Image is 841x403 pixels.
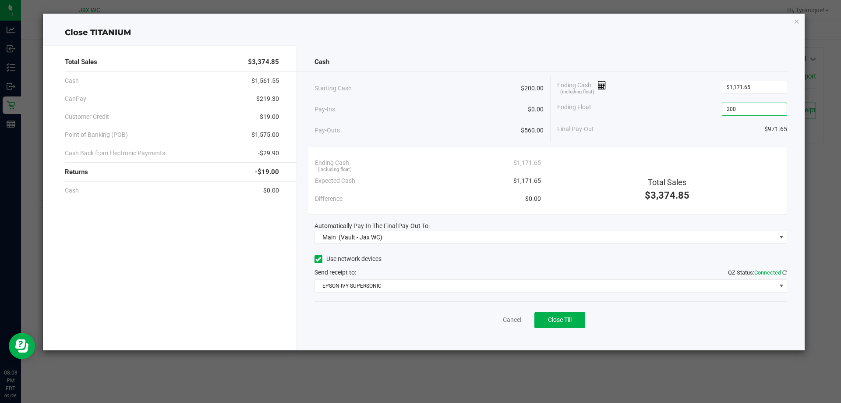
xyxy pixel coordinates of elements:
[728,269,787,276] span: QZ Status:
[314,222,430,229] span: Automatically Pay-In The Final Pay-Out To:
[754,269,781,276] span: Connected
[251,130,279,139] span: $1,575.00
[65,94,86,103] span: CanPay
[528,105,544,114] span: $0.00
[258,149,279,158] span: -$29.90
[557,103,591,116] span: Ending Float
[339,234,382,241] span: (Vault - Jax WC)
[648,178,686,187] span: Total Sales
[534,312,585,328] button: Close Till
[322,234,336,241] span: Main
[65,130,128,139] span: Point of Banking (POB)
[65,112,109,121] span: Customer Credit
[314,57,329,67] span: Cash
[513,158,541,168] span: $1,171.65
[645,190,689,201] span: $3,374.85
[548,316,572,323] span: Close Till
[513,176,541,185] span: $1,171.65
[314,254,382,264] label: Use network devices
[248,57,279,67] span: $3,374.85
[251,76,279,86] span: $1,561.55
[256,94,279,103] span: $219.30
[65,149,165,158] span: Cash Back from Electronic Payments
[314,126,340,135] span: Pay-Outs
[764,125,787,134] span: $971.65
[315,176,355,185] span: Expected Cash
[557,81,606,94] span: Ending Cash
[560,89,594,96] span: (including float)
[65,57,97,67] span: Total Sales
[65,186,79,195] span: Cash
[43,27,805,39] div: Close TITANIUM
[525,194,541,203] span: $0.00
[65,76,79,86] span: Cash
[314,84,352,93] span: Starting Cash
[557,125,594,134] span: Final Pay-Out
[9,333,35,359] iframe: Resource center
[260,112,279,121] span: $19.00
[315,280,776,292] span: EPSON-IVY-SUPERSONIC
[315,194,343,203] span: Difference
[314,269,356,276] span: Send receipt to:
[65,163,279,182] div: Returns
[503,315,521,325] a: Cancel
[263,186,279,195] span: $0.00
[521,126,544,135] span: $560.00
[255,167,279,177] span: -$19.00
[314,105,335,114] span: Pay-Ins
[521,84,544,93] span: $200.00
[315,158,349,168] span: Ending Cash
[318,166,352,174] span: (including float)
